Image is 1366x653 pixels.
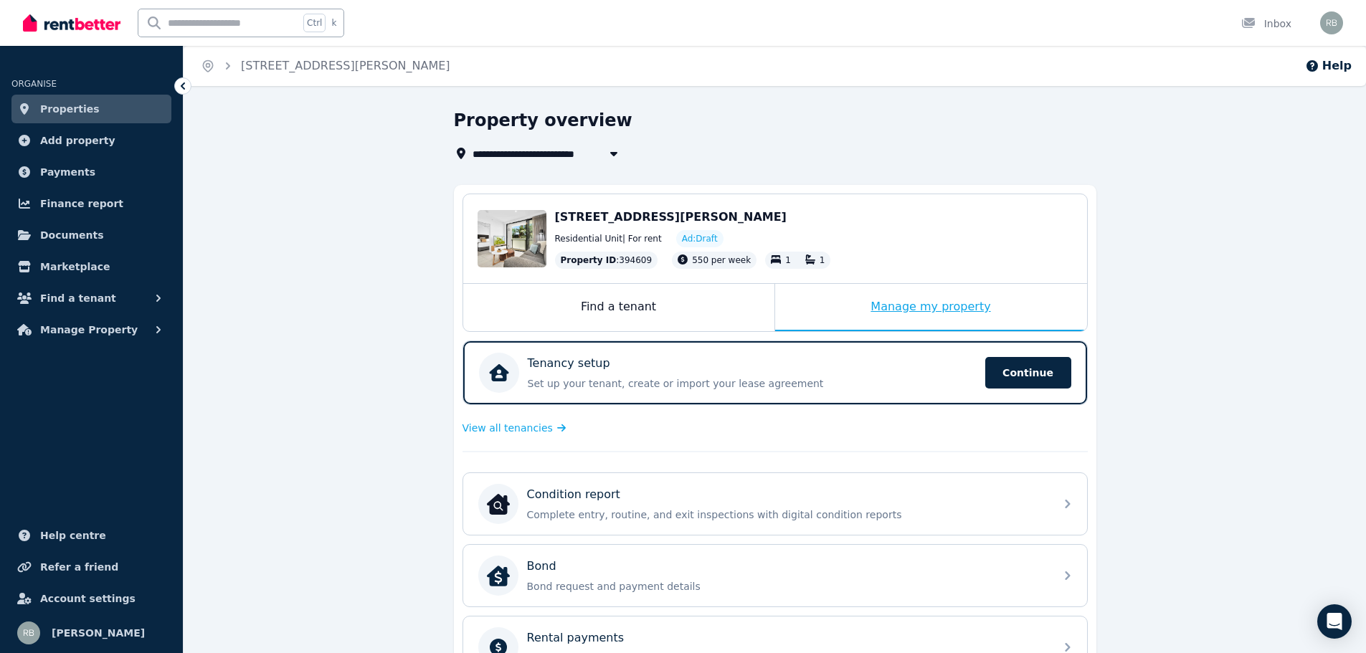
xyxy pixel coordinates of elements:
span: Documents [40,227,104,244]
img: Rick Baek [17,621,40,644]
button: Find a tenant [11,284,171,313]
span: 550 per week [692,255,751,265]
p: Rental payments [527,629,625,647]
nav: Breadcrumb [184,46,468,86]
a: BondBondBond request and payment details [463,545,1087,606]
p: Tenancy setup [528,355,610,372]
span: 1 [820,255,825,265]
span: Residential Unit | For rent [555,233,662,244]
div: : 394609 [555,252,658,269]
span: Properties [40,100,100,118]
span: ORGANISE [11,79,57,89]
a: Refer a friend [11,553,171,581]
span: Finance report [40,195,123,212]
a: Tenancy setupSet up your tenant, create or import your lease agreementContinue [463,341,1087,404]
h1: Property overview [454,109,632,132]
span: Account settings [40,590,136,607]
img: Rick Baek [1320,11,1343,34]
a: Finance report [11,189,171,218]
img: Bond [487,564,510,587]
a: Account settings [11,584,171,613]
img: Condition report [487,492,510,515]
span: Find a tenant [40,290,116,307]
span: Add property [40,132,115,149]
button: Manage Property [11,315,171,344]
a: Properties [11,95,171,123]
span: Ad: Draft [682,233,718,244]
img: RentBetter [23,12,120,34]
span: Help centre [40,527,106,544]
span: Refer a friend [40,558,118,576]
span: [PERSON_NAME] [52,624,145,642]
span: 1 [785,255,791,265]
span: [STREET_ADDRESS][PERSON_NAME] [555,210,787,224]
p: Bond request and payment details [527,579,1046,594]
span: k [331,17,336,29]
div: Open Intercom Messenger [1317,604,1352,639]
a: Payments [11,158,171,186]
div: Manage my property [775,284,1087,331]
p: Condition report [527,486,620,503]
a: Condition reportCondition reportComplete entry, routine, and exit inspections with digital condit... [463,473,1087,535]
p: Complete entry, routine, and exit inspections with digital condition reports [527,507,1046,522]
a: Marketplace [11,252,171,281]
span: View all tenancies [463,421,553,435]
div: Find a tenant [463,284,774,331]
button: Help [1305,57,1352,75]
a: Documents [11,221,171,249]
span: Continue [985,357,1071,389]
span: Property ID [561,254,617,266]
a: Help centre [11,521,171,550]
a: View all tenancies [463,421,566,435]
span: Ctrl [303,14,326,32]
span: Payments [40,163,95,181]
p: Set up your tenant, create or import your lease agreement [528,376,977,391]
p: Bond [527,558,556,575]
a: [STREET_ADDRESS][PERSON_NAME] [241,59,450,72]
span: Marketplace [40,258,110,275]
span: Manage Property [40,321,138,338]
div: Inbox [1241,16,1291,31]
a: Add property [11,126,171,155]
